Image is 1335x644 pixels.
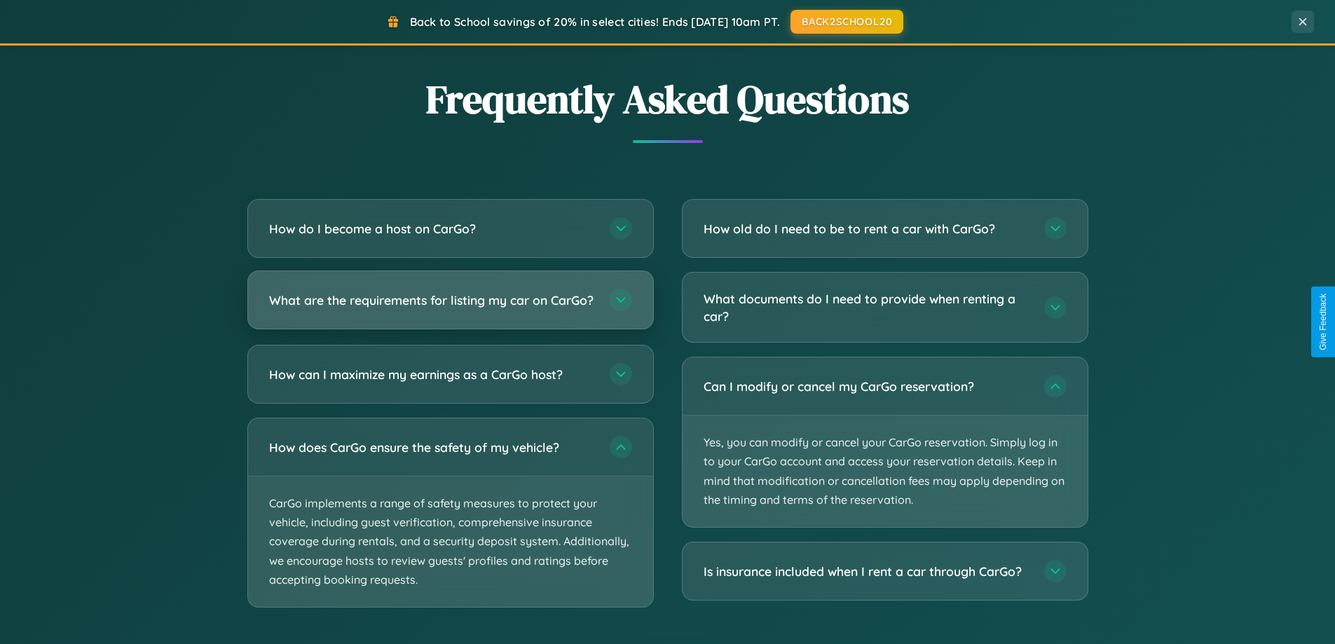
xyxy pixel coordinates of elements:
[269,439,596,456] h3: How does CarGo ensure the safety of my vehicle?
[790,10,903,34] button: BACK2SCHOOL20
[704,220,1030,238] h3: How old do I need to be to rent a car with CarGo?
[410,15,780,29] span: Back to School savings of 20% in select cities! Ends [DATE] 10am PT.
[704,378,1030,395] h3: Can I modify or cancel my CarGo reservation?
[247,72,1088,126] h2: Frequently Asked Questions
[704,563,1030,580] h3: Is insurance included when I rent a car through CarGo?
[1318,294,1328,350] div: Give Feedback
[269,366,596,383] h3: How can I maximize my earnings as a CarGo host?
[269,220,596,238] h3: How do I become a host on CarGo?
[704,290,1030,324] h3: What documents do I need to provide when renting a car?
[248,477,653,607] p: CarGo implements a range of safety measures to protect your vehicle, including guest verification...
[683,416,1088,527] p: Yes, you can modify or cancel your CarGo reservation. Simply log in to your CarGo account and acc...
[269,292,596,309] h3: What are the requirements for listing my car on CarGo?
